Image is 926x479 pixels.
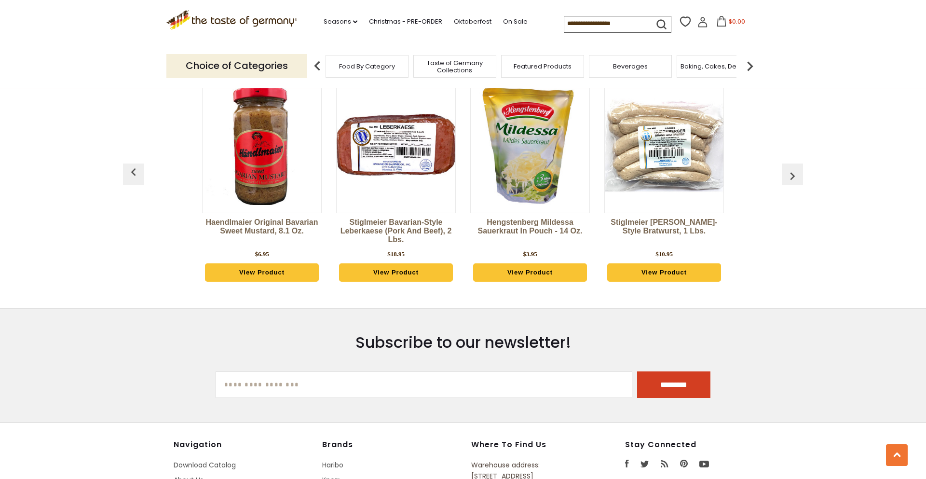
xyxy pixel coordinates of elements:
[604,218,724,247] a: Stiglmeier [PERSON_NAME]-style Bratwurst, 1 lbs.
[655,249,673,259] div: $10.95
[337,86,455,205] img: Stiglmeier Bavarian-style Leberkaese (pork and beef), 2 lbs.
[785,168,800,184] img: previous arrow
[339,263,453,282] a: View Product
[322,460,343,470] a: Haribo
[740,56,760,76] img: next arrow
[607,263,721,282] a: View Product
[503,16,528,27] a: On Sale
[336,218,456,247] a: Stiglmeier Bavarian-style Leberkaese (pork and beef), 2 lbs.
[324,16,357,27] a: Seasons
[514,63,572,70] a: Featured Products
[174,440,313,450] h4: Navigation
[729,17,745,26] span: $0.00
[416,59,493,74] a: Taste of Germany Collections
[454,16,491,27] a: Oktoberfest
[255,249,269,259] div: $6.95
[605,86,723,205] img: Stiglmeier Nuernberger-style Bratwurst, 1 lbs.
[174,460,236,470] a: Download Catalog
[322,440,461,450] h4: Brands
[523,249,537,259] div: $3.95
[681,63,755,70] a: Baking, Cakes, Desserts
[625,440,752,450] h4: Stay Connected
[308,56,327,76] img: previous arrow
[216,333,710,352] h3: Subscribe to our newsletter!
[473,263,587,282] a: View Product
[387,249,405,259] div: $18.95
[613,63,648,70] a: Beverages
[369,16,442,27] a: Christmas - PRE-ORDER
[166,54,307,78] p: Choice of Categories
[710,16,751,30] button: $0.00
[205,263,319,282] a: View Product
[470,218,590,247] a: Hengstenberg Mildessa Sauerkraut in Pouch - 14 oz.
[203,86,321,205] img: Haendlmaier Original Bavarian Sweet Mustard, 8.1 oz.
[471,86,589,205] img: Hengstenberg Mildessa Sauerkraut in Pouch - 14 oz.
[126,164,141,180] img: previous arrow
[339,63,395,70] a: Food By Category
[471,440,581,450] h4: Where to find us
[202,218,322,247] a: Haendlmaier Original Bavarian Sweet Mustard, 8.1 oz.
